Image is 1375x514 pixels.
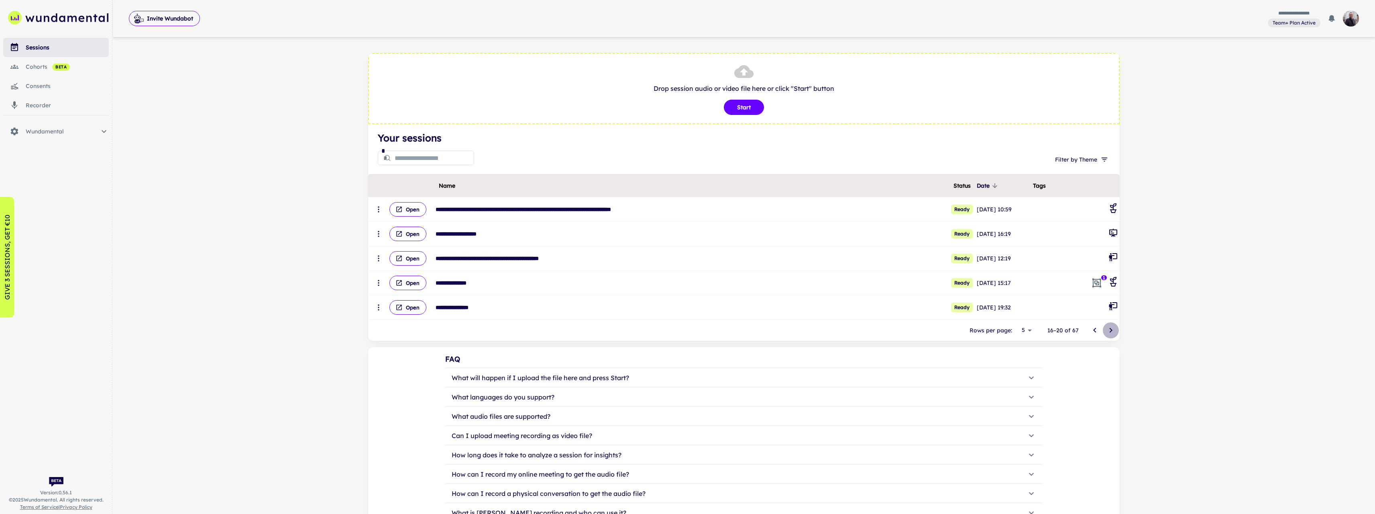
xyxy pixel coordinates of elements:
td: [DATE] 15:17 [975,271,1031,295]
button: Invite Wundabot [129,11,200,26]
a: consents [3,76,109,96]
div: cohorts [26,62,109,71]
button: Go to previous page [1087,322,1103,338]
button: How long does it take to analyze a session for insights? [445,445,1043,465]
p: How can I record my online meeting to get the audio file? [452,469,629,479]
div: FAQ [445,354,1043,365]
div: sessions [26,43,109,52]
p: What will happen if I upload the file here and press Start? [452,373,629,383]
button: Go to next page [1103,322,1119,338]
p: How can I record a physical conversation to get the audio file? [452,489,646,498]
span: In cohort: My client [1090,276,1104,290]
a: Terms of Service [20,504,59,510]
p: Rows per page: [970,326,1012,335]
button: How can I record my online meeting to get the audio file? [445,465,1043,484]
td: [DATE] 16:19 [975,222,1031,246]
p: GIVE 3 SESSIONS, GET €10 [2,215,12,300]
button: How can I record a physical conversation to get the audio file? [445,484,1043,503]
button: Start [724,100,764,115]
span: View and manage your current plan and billing details. [1268,18,1320,27]
span: Tags [1033,181,1046,190]
span: Wundamental [26,127,99,136]
button: What will happen if I upload the file here and press Start? [445,368,1043,387]
p: Drop session audio or video file here or click "Start" button [377,84,1111,93]
a: Privacy Policy [60,504,92,510]
a: sessions [3,38,109,57]
td: [DATE] 12:19 [975,246,1031,271]
p: What audio files are supported? [452,412,550,421]
button: What audio files are supported? [445,407,1043,426]
p: What languages do you support? [452,392,554,402]
div: Lecture or Training [1108,301,1118,313]
button: Filter by Theme [1052,152,1110,167]
span: Status [953,181,971,190]
td: [DATE] 19:32 [975,295,1031,320]
span: Ready [951,229,973,239]
span: beta [52,64,70,70]
div: Coaching [1108,203,1118,215]
a: recorder [3,96,109,115]
img: photoURL [1343,10,1359,27]
div: recorder [26,101,109,110]
span: © 2025 Wundamental. All rights reserved. [9,496,104,504]
span: | [20,504,92,511]
div: consents [26,82,109,90]
div: Coaching [1108,277,1118,289]
span: Invite Wundabot to record a meeting [129,10,200,27]
p: How long does it take to analyze a session for insights? [452,450,621,460]
div: General Meeting [1108,228,1118,240]
span: Team+ Plan Active [1269,19,1319,27]
span: 1 [1100,274,1108,281]
button: Open [389,227,426,241]
a: View and manage your current plan and billing details. [1268,18,1320,28]
span: Ready [951,278,973,288]
p: 16–20 of 67 [1047,326,1079,335]
button: Open [389,251,426,266]
button: Can I upload meeting recording as video file? [445,426,1043,445]
div: Lecture or Training [1108,252,1118,264]
span: Version: 0.56.1 [40,489,72,496]
span: Date [977,181,1000,190]
span: Name [439,181,455,190]
div: scrollable content [368,174,1120,320]
a: cohorts beta [3,57,109,76]
h4: Your sessions [378,131,1110,145]
button: Open [389,276,426,290]
button: Open [389,202,426,217]
div: 5 [1015,324,1035,336]
span: Ready [951,254,973,263]
span: Ready [951,303,973,312]
div: Wundamental [3,122,109,141]
button: Open [389,300,426,315]
span: Ready [951,205,973,214]
td: [DATE] 10:59 [975,197,1031,222]
button: What languages do you support? [445,387,1043,407]
p: Can I upload meeting recording as video file? [452,431,592,440]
